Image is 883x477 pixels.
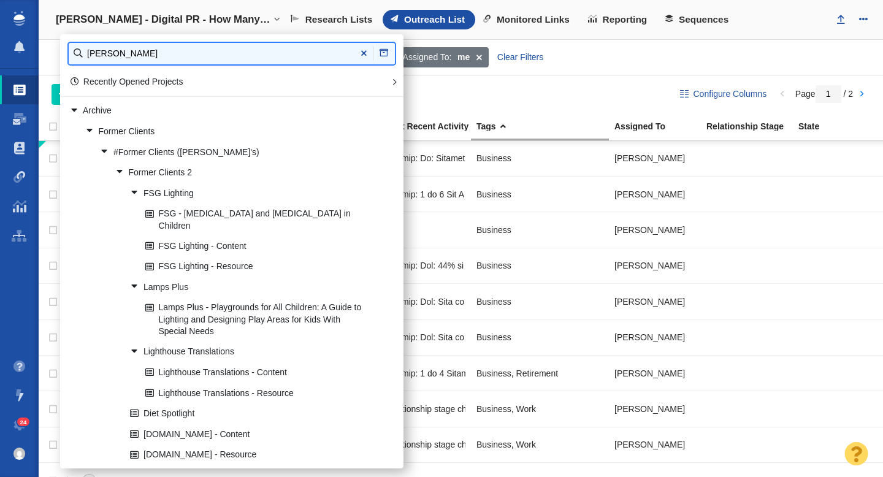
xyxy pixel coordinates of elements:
span: Business, Retirement [476,368,558,379]
div: [PERSON_NAME] [614,253,695,279]
button: Configure Columns [673,84,774,105]
strong: me [457,51,470,64]
a: Lighthouse Translations - Content [142,363,378,382]
a: Former Clients 2 [112,164,378,183]
a: FSG - [MEDICAL_DATA] and [MEDICAL_DATA] in Children [142,205,378,235]
span: Business [476,153,511,164]
a: Archive [66,102,378,121]
a: Lamps Plus [127,278,378,297]
span: Research Lists [305,14,373,25]
button: Add People [52,84,132,105]
div: Clear Filters [490,47,550,68]
span: Monitored Links [497,14,570,25]
div: [PERSON_NAME] [614,288,695,315]
a: Recently Opened Projects [71,77,183,86]
span: Business [476,189,511,200]
span: Relationship stage changed to: Replied [384,403,534,414]
a: Sequences [657,10,739,29]
div: [PERSON_NAME] [614,324,695,351]
a: FSG Lighting - Resource [142,258,378,277]
a: Assigned To [614,122,705,132]
span: Business, Work [476,403,536,414]
h4: [PERSON_NAME] - Digital PR - How Many Years Will It Take To Retire in Your State? [56,13,270,26]
span: Business [476,332,511,343]
div: Most Recent Activity [384,122,475,131]
div: [PERSON_NAME] [614,360,695,386]
div: [PERSON_NAME] [614,432,695,458]
div: Tags [476,122,613,131]
a: Diet Spotlight [127,405,378,424]
a: Tags [476,122,613,132]
input: Find a Project [69,43,395,64]
a: FSG Lighting - Content [142,237,378,256]
div: Assigned To [614,122,705,131]
span: Business [476,224,511,235]
a: #Former Clients ([PERSON_NAME]'s) [97,143,378,162]
a: [DOMAIN_NAME] - Content [127,425,378,444]
span: Outreach List [404,14,465,25]
a: [DOMAIN_NAME] - Resource [127,446,378,465]
div: Relationship Stage [706,122,797,131]
div: Websites [52,43,152,71]
a: Reporting [580,10,657,29]
a: Relationship Stage [706,122,797,132]
a: Lamps Plus - Playgrounds for All Children: A Guide to Lighting and Designing Play Areas for Kids ... [142,299,378,342]
a: Monitored Links [475,10,580,29]
div: [PERSON_NAME] [614,181,695,207]
span: Business [476,260,511,271]
span: Configure Columns [693,88,766,101]
span: Page / 2 [795,89,853,99]
a: FSG Lighting [127,184,378,203]
a: Lighthouse Translations - Resource [142,384,378,403]
span: Business [476,296,511,307]
img: buzzstream_logo_iconsimple.png [13,11,25,26]
a: Former Clients [82,122,378,141]
span: Business, Work [476,439,536,450]
div: [PERSON_NAME] [614,145,695,172]
span: Reporting [603,14,648,25]
img: 8a21b1a12a7554901d364e890baed237 [13,448,26,460]
div: [PERSON_NAME] [614,395,695,422]
span: 24 [17,418,30,427]
div: [PERSON_NAME] [614,216,695,243]
span: Sequences [679,14,728,25]
a: Outreach List [383,10,475,29]
span: Assigned To: [403,51,452,64]
a: Lighthouse Translations [127,343,378,362]
a: Research Lists [283,10,383,29]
